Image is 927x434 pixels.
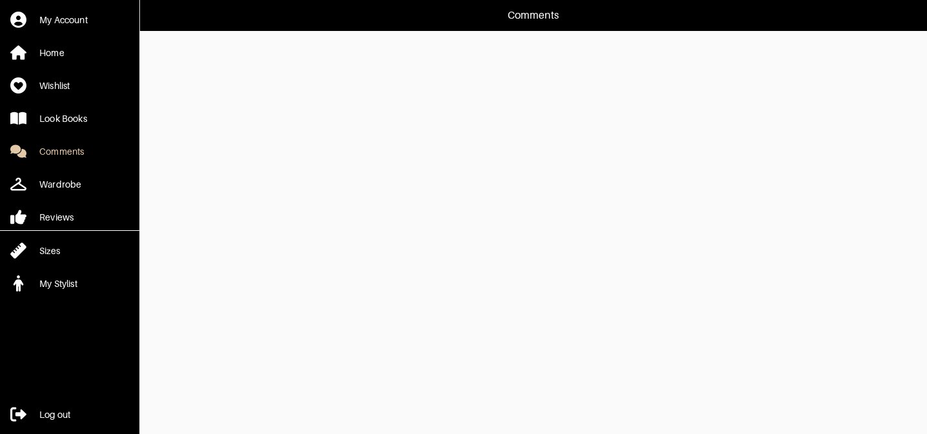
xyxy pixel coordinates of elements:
div: Log out [39,408,70,421]
div: Look Books [39,112,87,125]
div: Wishlist [39,79,70,92]
div: Comments [39,145,84,158]
div: My Account [39,14,88,26]
p: Comments [508,8,559,23]
div: Home [39,46,65,59]
div: My Stylist [39,277,77,290]
div: Wardrobe [39,178,81,191]
div: Reviews [39,211,74,224]
div: Sizes [39,244,60,257]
